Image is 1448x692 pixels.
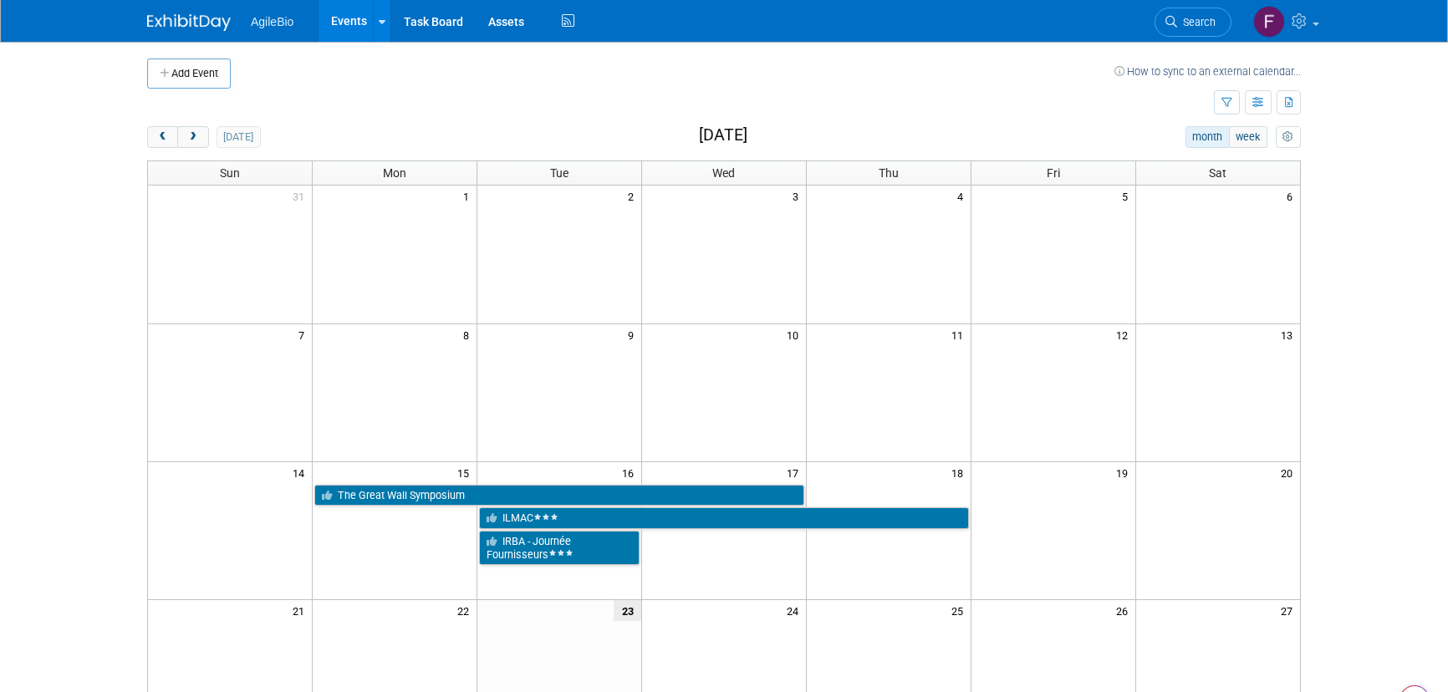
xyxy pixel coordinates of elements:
[1282,132,1293,143] i: Personalize Calendar
[785,462,806,483] span: 17
[950,462,971,483] span: 18
[620,462,641,483] span: 16
[291,186,312,206] span: 31
[1253,6,1285,38] img: Fouad Batel
[1177,16,1216,28] span: Search
[1120,186,1135,206] span: 5
[614,600,641,621] span: 23
[177,126,208,148] button: next
[217,126,261,148] button: [DATE]
[314,485,804,506] a: The Great Wall Symposium
[879,166,899,180] span: Thu
[1185,126,1230,148] button: month
[626,324,641,345] span: 9
[785,324,806,345] span: 10
[1155,8,1231,37] a: Search
[1047,166,1060,180] span: Fri
[550,166,568,180] span: Tue
[479,507,969,529] a: ILMAC
[147,59,231,89] button: Add Event
[147,126,178,148] button: prev
[291,462,312,483] span: 14
[1114,462,1135,483] span: 19
[220,166,240,180] span: Sun
[1229,126,1267,148] button: week
[1114,600,1135,621] span: 26
[1209,166,1226,180] span: Sat
[1114,65,1301,78] a: How to sync to an external calendar...
[456,600,477,621] span: 22
[1279,462,1300,483] span: 20
[626,186,641,206] span: 2
[1114,324,1135,345] span: 12
[291,600,312,621] span: 21
[1279,324,1300,345] span: 13
[456,462,477,483] span: 15
[785,600,806,621] span: 24
[956,186,971,206] span: 4
[461,324,477,345] span: 8
[147,14,231,31] img: ExhibitDay
[950,600,971,621] span: 25
[479,531,640,565] a: IRBA - Journée Fournisseurs
[1285,186,1300,206] span: 6
[950,324,971,345] span: 11
[1279,600,1300,621] span: 27
[712,166,735,180] span: Wed
[251,15,293,28] span: AgileBio
[791,186,806,206] span: 3
[297,324,312,345] span: 7
[461,186,477,206] span: 1
[699,126,747,145] h2: [DATE]
[383,166,406,180] span: Mon
[1276,126,1301,148] button: myCustomButton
